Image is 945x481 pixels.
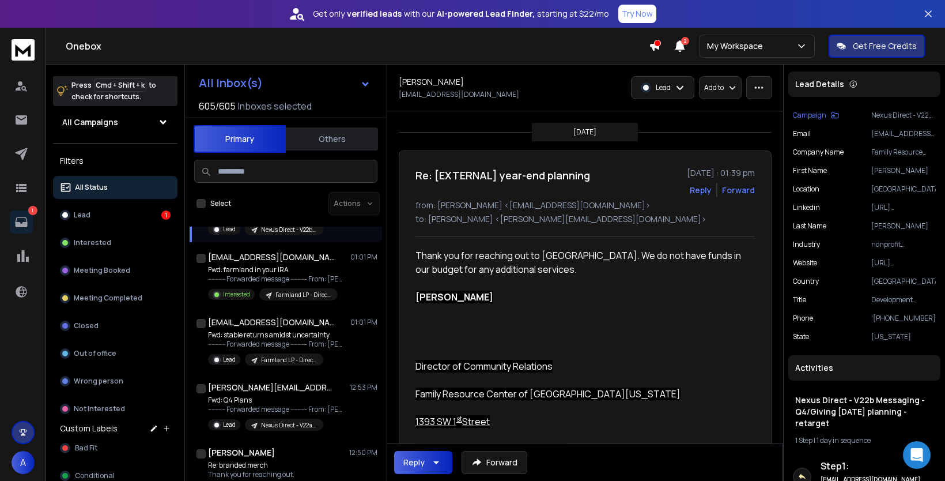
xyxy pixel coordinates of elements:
span: Director of Community Relations [415,360,553,373]
p: [EMAIL_ADDRESS][DOMAIN_NAME] [399,90,519,99]
button: Meeting Booked [53,259,177,282]
p: Nexus Direct - V22a Messaging - Q4/Giving [DATE] planning - new prospects [261,421,316,430]
button: Primary [194,125,286,153]
p: [URL][DOMAIN_NAME][PERSON_NAME] [871,203,936,212]
p: Farmland LP - Direct Channel - [PERSON_NAME] [261,356,316,364]
p: State [793,332,809,341]
button: Out of office [53,342,177,365]
h1: [EMAIL_ADDRESS][DOMAIN_NAME] [208,317,335,328]
p: 12:50 PM [349,448,377,457]
p: Lead [223,420,236,429]
p: industry [793,240,820,249]
p: All Status [75,183,108,192]
span: 1 Step [795,435,812,445]
p: [PERSON_NAME] [871,166,936,175]
p: Fwd: farmland in your IRA [208,265,346,275]
p: linkedin [793,203,820,212]
p: ---------- Forwarded message --------- From: [PERSON_NAME] [208,340,346,349]
h1: Nexus Direct - V22b Messaging - Q4/Giving [DATE] planning - retarget [795,394,933,429]
div: Reply [403,457,425,468]
p: Interested [223,290,250,299]
button: Reply [394,451,452,474]
h3: Filters [53,153,177,169]
button: Try Now [618,5,656,23]
p: Last Name [793,221,826,231]
p: nonprofit organization management [871,240,936,249]
p: Campaign [793,111,826,120]
div: | [795,436,933,445]
h1: All Campaigns [62,117,118,128]
p: Nexus Direct - V22b Messaging - Q4/Giving [DATE] planning - retarget [261,226,316,234]
button: Others [286,126,378,152]
p: Company Name [793,148,844,157]
p: Fwd: Q4 Plans [208,396,346,405]
p: Add to [704,83,724,92]
span: 1 day in sequence [817,435,871,445]
button: Get Free Credits [829,35,925,58]
h1: [PERSON_NAME] [399,76,464,88]
div: Activities [788,355,940,381]
button: Interested [53,231,177,254]
a: 1 [10,211,33,234]
p: [US_STATE] [871,332,936,341]
button: Closed [53,314,177,337]
p: 12:53 PM [350,383,377,392]
div: 1 [161,211,171,220]
button: Forward [462,451,527,474]
p: Press to check for shortcuts. [71,80,156,103]
strong: verified leads [347,8,402,20]
button: All Status [53,176,177,199]
span: 2 [681,37,689,45]
p: [PERSON_NAME] [871,221,936,231]
p: location [793,185,819,194]
h1: All Inbox(s) [199,77,263,89]
p: Thank you for reaching out. [208,470,323,479]
p: 1 [28,206,37,215]
button: A [12,451,35,474]
p: Lead [656,83,671,92]
button: Wrong person [53,370,177,393]
p: Lead [74,211,90,220]
p: Fwd: stable returns amidst uncertainty [208,330,346,340]
p: Family Resource Center of [GEOGRAPHIC_DATA][US_STATE] [871,148,936,157]
p: Meeting Completed [74,294,142,303]
h6: Step 1 : [821,459,921,473]
span: Cmd + Shift + k [94,78,146,92]
h1: [EMAIL_ADDRESS][DOMAIN_NAME] [208,251,335,263]
span: [GEOGRAPHIC_DATA][US_STATE] [415,443,566,456]
span: Family Resource Center of [GEOGRAPHIC_DATA][US_STATE] [415,388,681,400]
p: Development Manager [871,295,936,305]
p: [GEOGRAPHIC_DATA] [871,277,936,286]
strong: AI-powered Lead Finder, [437,8,535,20]
span: st [456,414,462,424]
span: Conditional [75,471,115,480]
label: Select [210,199,231,208]
button: Bad Fit [53,437,177,460]
p: Wrong person [74,377,123,386]
button: Lead1 [53,204,177,227]
button: All Campaigns [53,111,177,134]
p: Farmland LP - Direct Channel - Rani [275,291,331,299]
span: Street [462,415,490,428]
p: [GEOGRAPHIC_DATA] [871,185,936,194]
h3: Custom Labels [60,423,118,434]
p: Out of office [74,349,116,358]
span: 1393 SW 1 [415,415,456,428]
p: to: [PERSON_NAME] <[PERSON_NAME][EMAIL_ADDRESS][DOMAIN_NAME]> [415,213,755,225]
p: '[PHONE_NUMBER] [871,314,936,323]
p: ---------- Forwarded message --------- From: [PERSON_NAME] [208,405,346,414]
span: [PERSON_NAME] [415,291,493,303]
span: 605 / 605 [199,99,236,113]
p: Phone [793,314,813,323]
p: Lead [223,355,236,364]
p: [DATE] [573,127,596,137]
button: Not Interested [53,397,177,420]
p: My Workspace [707,40,768,52]
p: [DATE] : 01:39 pm [687,167,755,179]
span: Bad Fit [75,444,97,453]
p: title [793,295,806,305]
div: Open Intercom Messenger [903,441,931,469]
p: Try Now [622,8,653,20]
